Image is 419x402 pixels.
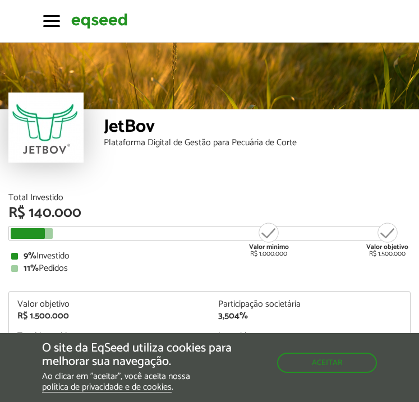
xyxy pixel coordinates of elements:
[8,193,411,202] div: Total Investido
[366,221,408,257] div: R$ 1.500.000
[366,242,408,252] strong: Valor objetivo
[277,353,377,373] button: Aceitar
[218,312,402,321] div: 3,504%
[17,300,201,309] div: Valor objetivo
[11,252,408,261] div: Investido
[11,264,408,273] div: Pedidos
[248,221,290,257] div: R$ 1.000.000
[42,383,172,392] a: política de privacidade e de cookies
[17,332,201,341] div: Total investido
[71,12,127,30] img: EqSeed
[218,332,402,341] div: Investidores
[24,261,39,276] strong: 11%
[24,248,36,264] strong: 9%
[104,138,411,147] div: Plataforma Digital de Gestão para Pecuária de Corte
[218,300,402,309] div: Participação societária
[104,118,411,138] div: JetBov
[8,206,411,220] div: R$ 140.000
[42,341,243,368] h5: O site da EqSeed utiliza cookies para melhorar sua navegação.
[42,371,243,392] p: Ao clicar em "aceitar", você aceita nossa .
[249,242,289,252] strong: Valor mínimo
[17,312,201,321] div: R$ 1.500.000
